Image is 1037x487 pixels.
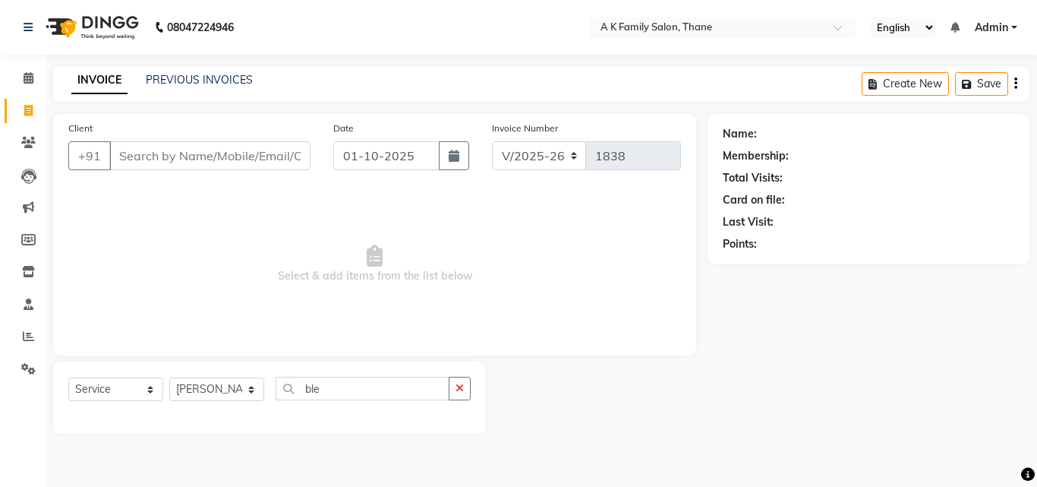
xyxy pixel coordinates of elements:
div: Name: [723,126,757,142]
span: Select & add items from the list below [68,188,681,340]
a: PREVIOUS INVOICES [146,73,253,87]
button: +91 [68,141,111,170]
b: 08047224946 [167,6,234,49]
a: INVOICE [71,67,128,94]
label: Invoice Number [492,122,558,135]
button: Save [955,72,1008,96]
input: Search or Scan [276,377,449,400]
div: Total Visits: [723,170,783,186]
span: Admin [975,20,1008,36]
div: Card on file: [723,192,785,208]
label: Date [333,122,354,135]
img: logo [39,6,143,49]
div: Last Visit: [723,214,774,230]
label: Client [68,122,93,135]
div: Membership: [723,148,789,164]
button: Create New [862,72,949,96]
div: Points: [723,236,757,252]
input: Search by Name/Mobile/Email/Code [109,141,310,170]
